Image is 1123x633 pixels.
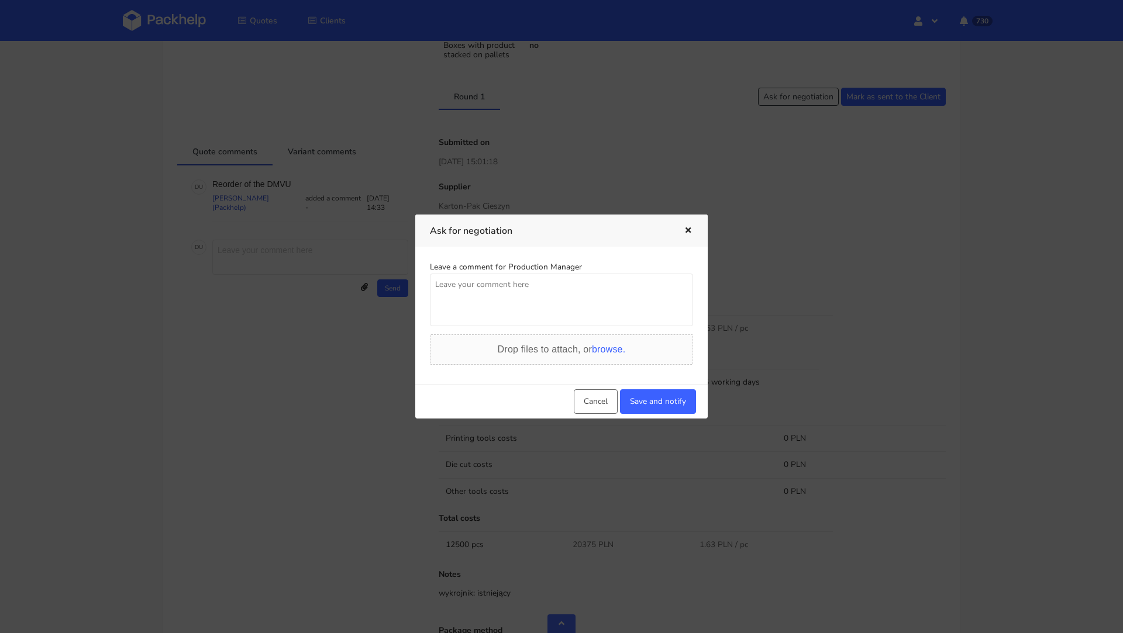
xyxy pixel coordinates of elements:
span: Drop files to attach, or [498,344,626,354]
span: browse. [592,344,625,354]
div: Leave a comment for Production Manager [430,261,693,273]
button: Cancel [574,389,618,414]
button: Save and notify [620,389,696,414]
h3: Ask for negotiation [430,223,666,239]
